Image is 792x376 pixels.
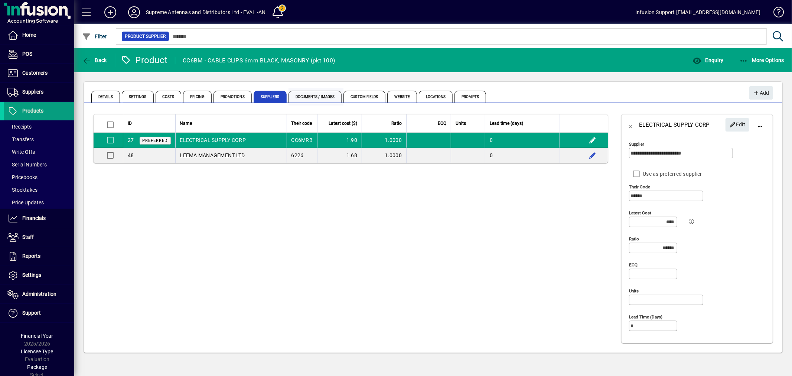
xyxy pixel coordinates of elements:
span: Latest cost ($) [329,119,357,127]
div: Infusion Support [EMAIL_ADDRESS][DOMAIN_NAME] [635,6,760,18]
button: More Options [737,54,786,67]
span: Financial Year [21,333,53,339]
a: Pricebooks [4,171,74,184]
mat-label: Their code [629,184,651,189]
a: Transfers [4,133,74,146]
td: 0 [485,148,559,163]
button: Filter [80,30,109,43]
span: Documents / Images [289,91,342,103]
button: Profile [122,6,146,19]
a: Reports [4,247,74,266]
span: Back [82,57,107,63]
span: More Options [739,57,785,63]
span: Stocktakes [7,187,38,193]
a: Customers [4,64,74,82]
mat-label: Lead time (days) [629,314,663,320]
span: Price Updates [7,200,44,205]
span: Write Offs [7,149,35,155]
a: Serial Numbers [4,158,74,171]
span: Serial Numbers [7,162,47,168]
span: Enquiry [692,57,723,63]
span: Financials [22,215,46,221]
td: 1.0000 [362,148,406,163]
span: Pricing [183,91,212,103]
a: Financials [4,209,74,228]
a: Suppliers [4,83,74,101]
span: Website [387,91,417,103]
span: Lead time (days) [490,119,523,127]
a: Administration [4,285,74,304]
span: Ratio [391,119,402,127]
span: Promotions [214,91,252,103]
td: 1.0000 [362,133,406,148]
span: Prompts [454,91,486,103]
span: Reports [22,253,40,259]
div: 48 [128,152,134,159]
span: EOQ [438,119,446,127]
td: LEEMA MANAGEMENT LTD [175,148,287,163]
a: Support [4,304,74,322]
td: 1.68 [317,148,362,163]
span: Add [753,87,769,99]
div: ELECTRICAL SUPPLY CORP [639,119,710,131]
button: Add [749,86,773,100]
a: Receipts [4,120,74,133]
span: Home [22,32,36,38]
span: Filter [82,33,107,39]
a: Knowledge Base [768,1,783,26]
span: Receipts [7,124,32,130]
span: Support [22,310,41,316]
span: Edit [730,119,746,131]
a: Stocktakes [4,184,74,196]
span: Settings [122,91,154,103]
button: More options [751,116,769,134]
a: Home [4,26,74,45]
span: Product Supplier [125,33,166,40]
span: Locations [419,91,453,103]
span: Products [22,108,43,114]
div: 27 [128,136,134,144]
span: Licensee Type [21,349,53,354]
td: ELECTRICAL SUPPLY CORP [175,133,287,148]
button: Back [622,116,639,134]
span: Name [180,119,192,127]
div: Supreme Antennas and Distributors Ltd - EVAL -AN [146,6,265,18]
button: Edit [587,134,599,146]
span: Administration [22,291,56,297]
span: Customers [22,70,48,76]
app-page-header-button: Back [74,54,115,67]
span: Package [27,364,47,370]
td: CC6MRB [287,133,317,148]
a: Write Offs [4,146,74,158]
a: POS [4,45,74,64]
button: Back [80,54,109,67]
mat-label: Units [629,288,639,294]
div: Product [121,54,168,66]
span: Units [456,119,466,127]
span: Costs [156,91,182,103]
span: Preferred [143,138,168,143]
td: 6226 [287,148,317,163]
span: Pricebooks [7,174,38,180]
a: Settings [4,266,74,285]
span: Transfers [7,136,34,142]
span: POS [22,51,32,57]
button: Enquiry [691,54,725,67]
span: Their code [291,119,312,127]
div: CC6BM - CABLE CLIPS 6mm BLACK, MASONRY (pkt 100) [183,55,335,67]
a: Price Updates [4,196,74,209]
button: Add [98,6,122,19]
span: Staff [22,234,34,240]
span: Suppliers [22,89,43,95]
mat-label: Latest cost [629,210,652,215]
span: Details [91,91,120,103]
span: Custom Fields [343,91,385,103]
mat-label: Ratio [629,236,639,242]
td: 1.90 [317,133,362,148]
mat-label: Supplier [629,142,645,147]
mat-label: EOQ [629,262,638,268]
span: Settings [22,272,41,278]
button: Edit [587,149,599,161]
a: Staff [4,228,74,247]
